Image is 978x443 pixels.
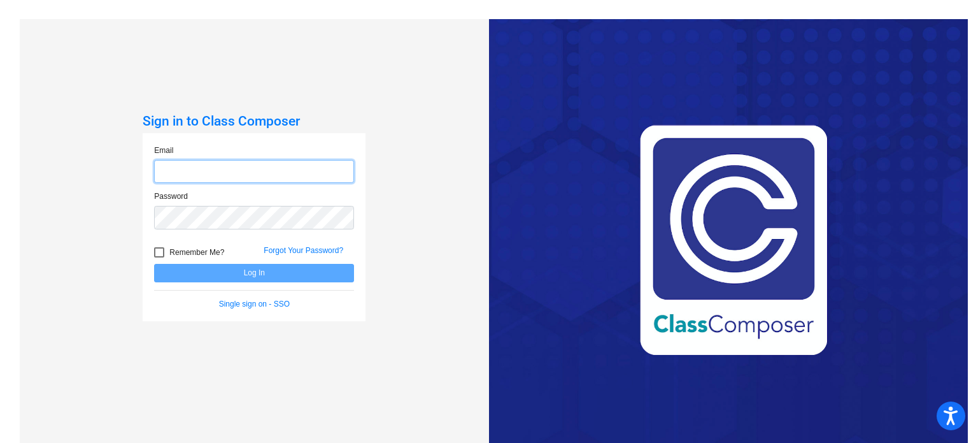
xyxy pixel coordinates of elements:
[154,264,354,282] button: Log In
[143,113,365,129] h3: Sign in to Class Composer
[169,245,224,260] span: Remember Me?
[219,300,290,309] a: Single sign on - SSO
[154,191,188,202] label: Password
[154,145,173,156] label: Email
[264,246,343,255] a: Forgot Your Password?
